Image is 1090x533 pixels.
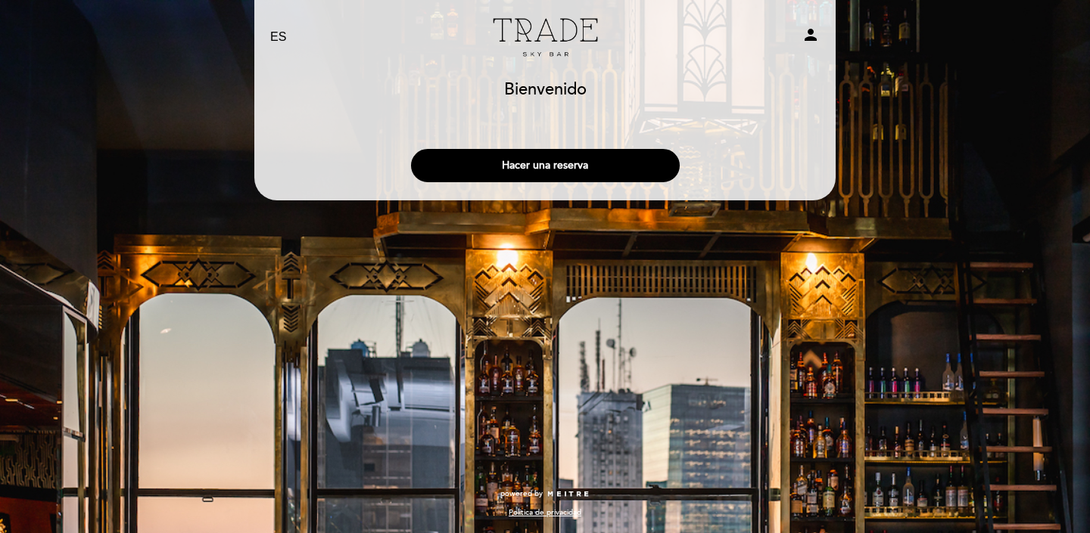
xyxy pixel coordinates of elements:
a: Trade Sky Bar [450,17,640,58]
button: Hacer una reserva [411,149,680,182]
i: person [802,26,820,44]
a: Política de privacidad [509,507,581,518]
img: MEITRE [547,491,590,498]
button: person [802,26,820,49]
h1: Bienvenido [504,81,587,99]
span: powered by [500,488,543,499]
a: powered by [500,488,590,499]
